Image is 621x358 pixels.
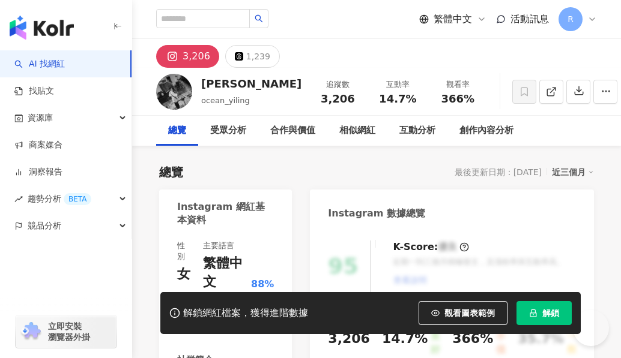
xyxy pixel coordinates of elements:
[399,124,435,138] div: 互動分析
[393,240,469,254] div: K-Score :
[177,265,190,284] div: 女
[28,185,91,212] span: 趨勢分析
[14,58,65,70] a: searchAI 找網紅
[552,164,594,180] div: 近三個月
[168,124,186,138] div: 總覽
[203,254,248,291] div: 繁體中文
[203,240,234,251] div: 主要語言
[452,330,493,357] div: 366%
[419,301,507,325] button: 觀看圖表範例
[48,321,90,342] span: 立即安裝 瀏覽器外掛
[510,13,549,25] span: 活動訊息
[16,315,117,348] a: chrome extension立即安裝 瀏覽器外掛
[28,104,53,131] span: 資源庫
[14,195,23,203] span: rise
[14,139,62,151] a: 商案媒合
[459,124,513,138] div: 創作內容分析
[379,93,416,105] span: 14.7%
[321,92,355,105] span: 3,206
[315,79,360,91] div: 追蹤數
[375,79,420,91] div: 互動率
[183,307,308,320] div: 解鎖網紅檔案，獲得進階數據
[568,13,574,26] span: R
[441,93,475,105] span: 366%
[328,207,425,220] div: Instagram 數據總覽
[225,45,280,68] button: 1,239
[19,322,43,341] img: chrome extension
[328,330,370,348] div: 3,206
[210,124,246,138] div: 受眾分析
[435,79,480,91] div: 觀看率
[14,85,54,97] a: 找貼文
[434,13,472,26] span: 繁體中文
[444,308,495,318] span: 觀看圖表範例
[183,48,210,65] div: 3,206
[339,124,375,138] div: 相似網紅
[270,124,315,138] div: 合作與價值
[10,16,74,40] img: logo
[64,193,91,205] div: BETA
[201,76,301,91] div: [PERSON_NAME]
[177,200,268,227] div: Instagram 網紅基本資料
[246,48,270,65] div: 1,239
[159,164,183,180] div: 總覽
[177,240,191,262] div: 性別
[201,96,250,105] span: ocean_yiling
[28,212,61,239] span: 競品分析
[156,45,219,68] button: 3,206
[516,301,572,325] button: 解鎖
[382,330,428,357] div: 14.7%
[14,166,62,178] a: 洞察報告
[455,167,542,177] div: 最後更新日期：[DATE]
[251,278,274,291] span: 88%
[156,74,192,110] img: KOL Avatar
[255,14,263,23] span: search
